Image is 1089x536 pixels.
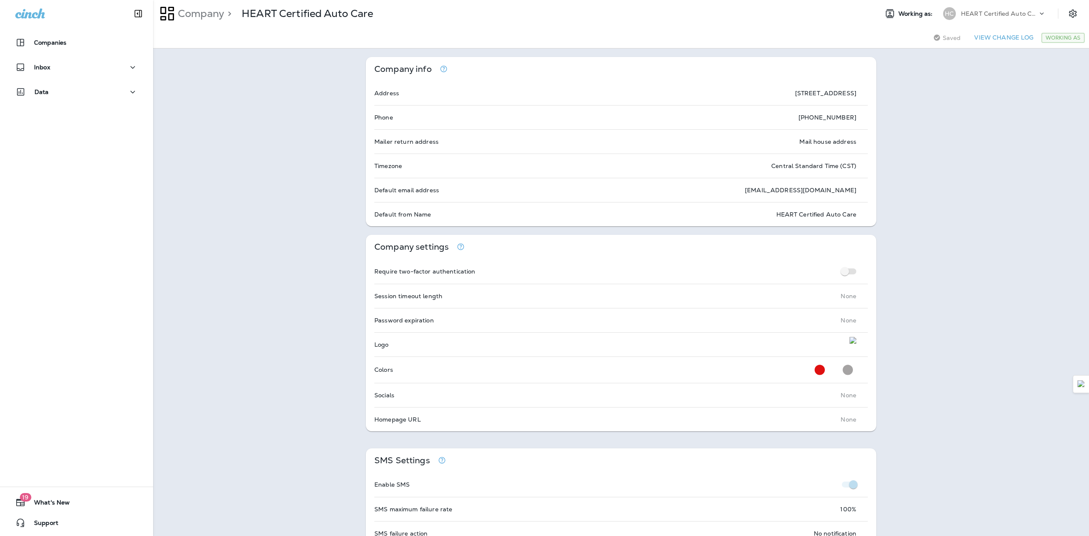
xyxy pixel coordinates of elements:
[1041,33,1085,43] div: Working As
[224,7,231,20] p: >
[9,494,145,511] button: 19What's New
[841,293,856,299] p: None
[374,243,449,251] p: Company settings
[374,392,394,399] p: Socials
[26,499,70,509] span: What's New
[34,39,66,46] p: Companies
[374,317,434,324] p: Password expiration
[840,506,856,513] p: 100 %
[242,7,373,20] p: HEART Certified Auto Care
[126,5,150,22] button: Collapse Sidebar
[811,361,828,379] button: Primary Color
[374,341,389,348] p: Logo
[9,83,145,100] button: Data
[841,392,856,399] p: None
[841,317,856,324] p: None
[898,10,935,17] span: Working as:
[26,519,58,530] span: Support
[971,31,1037,44] button: View Change Log
[771,163,856,169] p: Central Standard Time (CST)
[798,114,856,121] p: [PHONE_NUMBER]
[745,187,856,194] p: [EMAIL_ADDRESS][DOMAIN_NAME]
[374,416,421,423] p: Homepage URL
[374,138,439,145] p: Mailer return address
[374,211,431,218] p: Default from Name
[1078,380,1085,388] img: Detect Auto
[374,366,393,373] p: Colors
[374,163,402,169] p: Timezone
[799,138,856,145] p: Mail house address
[841,416,856,423] p: None
[174,7,224,20] p: Company
[374,114,393,121] p: Phone
[20,493,31,502] span: 19
[374,268,476,275] p: Require two-factor authentication
[374,187,439,194] p: Default email address
[374,90,399,97] p: Address
[34,64,50,71] p: Inbox
[374,506,452,513] p: SMS maximum failure rate
[9,514,145,531] button: Support
[374,293,442,299] p: Session timeout length
[9,59,145,76] button: Inbox
[34,88,49,95] p: Data
[839,361,856,379] button: Secondary Color
[374,481,410,488] p: Enable SMS
[1065,6,1080,21] button: Settings
[850,337,856,352] img: logo.png
[776,211,857,218] p: HEART Certified Auto Care
[374,66,432,73] p: Company info
[943,34,961,41] span: Saved
[374,457,430,464] p: SMS Settings
[795,90,856,97] p: [STREET_ADDRESS]
[9,34,145,51] button: Companies
[961,10,1038,17] p: HEART Certified Auto Care
[943,7,956,20] div: HC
